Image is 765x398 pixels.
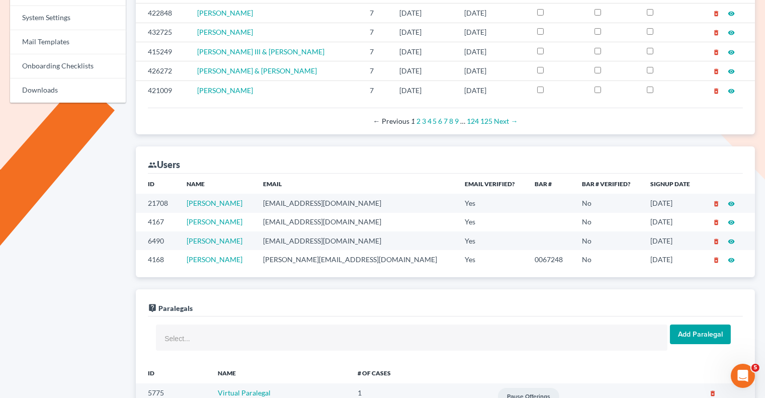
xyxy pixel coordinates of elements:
a: [PERSON_NAME] [187,255,242,264]
td: [DATE] [456,42,529,61]
th: NAME [210,363,350,383]
a: visibility [728,28,735,36]
td: No [574,194,642,212]
a: visibility [728,255,735,264]
a: [PERSON_NAME] [187,217,242,226]
th: # of Cases [350,363,450,383]
td: 21708 [136,194,179,212]
a: delete_forever [713,9,720,17]
td: 421009 [136,81,189,100]
td: 432725 [136,23,189,42]
a: visibility [728,217,735,226]
a: Page 8 [450,117,454,125]
a: [PERSON_NAME] [197,9,253,17]
i: delete_forever [709,390,716,397]
input: Add Paralegal [670,325,731,345]
a: [PERSON_NAME] [187,236,242,245]
a: visibility [728,66,735,75]
td: 4167 [136,213,179,231]
a: Page 3 [422,117,426,125]
td: [DATE] [456,81,529,100]
i: visibility [728,10,735,17]
i: visibility [728,238,735,245]
a: visibility [728,86,735,95]
td: 415249 [136,42,189,61]
a: delete_forever [713,28,720,36]
a: Page 5 [433,117,437,125]
td: Yes [457,194,527,212]
a: visibility [728,47,735,56]
td: [DATE] [391,23,456,42]
button: delete_forever [691,390,735,397]
i: delete_forever [713,200,720,207]
a: [PERSON_NAME] [197,28,253,36]
td: 426272 [136,61,189,81]
td: Yes [457,213,527,231]
a: Next page [494,117,518,125]
td: 422848 [136,4,189,23]
td: Yes [457,231,527,250]
td: [EMAIL_ADDRESS][DOMAIN_NAME] [255,231,457,250]
i: delete_forever [713,219,720,226]
a: Page 6 [439,117,443,125]
a: Page 4 [428,117,432,125]
a: [PERSON_NAME] III & [PERSON_NAME] [197,47,324,56]
i: delete_forever [713,257,720,264]
td: [DATE] [456,4,529,23]
td: [DATE] [391,61,456,81]
i: group [148,161,157,170]
td: No [574,213,642,231]
td: [DATE] [642,231,702,250]
td: 6490 [136,231,179,250]
td: [DATE] [391,42,456,61]
i: visibility [728,219,735,226]
a: delete_forever [713,199,720,207]
a: visibility [728,9,735,17]
i: visibility [728,29,735,36]
a: delete_forever [713,86,720,95]
th: Bar # [527,174,574,194]
a: Page 125 [481,117,493,125]
span: … [461,117,466,125]
span: Previous page [373,117,409,125]
td: Yes [457,250,527,269]
a: Page 2 [416,117,420,125]
i: visibility [728,68,735,75]
a: Mail Templates [10,30,126,54]
td: No [574,231,642,250]
td: 0067248 [527,250,574,269]
i: visibility [728,257,735,264]
td: [DATE] [391,81,456,100]
i: delete_forever [713,68,720,75]
a: Page 124 [467,117,479,125]
th: ID [136,174,179,194]
a: visibility [728,236,735,245]
td: [EMAIL_ADDRESS][DOMAIN_NAME] [255,213,457,231]
td: [DATE] [642,250,702,269]
td: [DATE] [456,23,529,42]
a: delete_forever [713,255,720,264]
td: No [574,250,642,269]
td: 7 [362,61,391,81]
i: delete_forever [713,29,720,36]
i: delete_forever [713,10,720,17]
a: Page 9 [455,117,459,125]
td: [DATE] [642,194,702,212]
a: System Settings [10,6,126,30]
div: Pagination [156,116,735,126]
i: delete_forever [713,88,720,95]
td: [DATE] [642,213,702,231]
i: delete_forever [713,49,720,56]
a: [PERSON_NAME] & [PERSON_NAME] [197,66,317,75]
td: [PERSON_NAME][EMAIL_ADDRESS][DOMAIN_NAME] [255,250,457,269]
i: visibility [728,88,735,95]
a: delete_forever [713,47,720,56]
th: Email Verified? [457,174,527,194]
a: [PERSON_NAME] [187,199,242,207]
a: [PERSON_NAME] [197,86,253,95]
td: 4168 [136,250,179,269]
th: Signup Date [642,174,702,194]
